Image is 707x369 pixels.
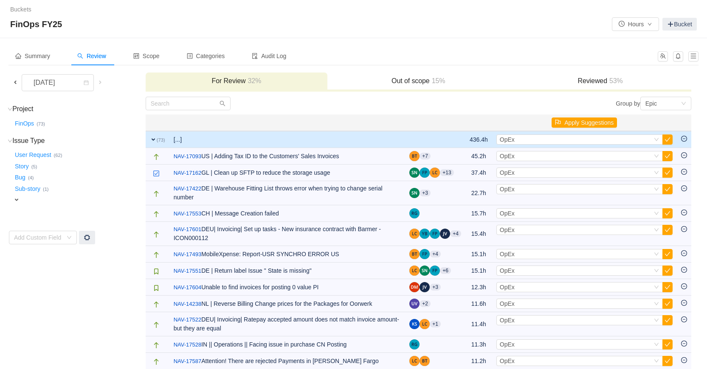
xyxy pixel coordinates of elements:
div: Add Custom Field [14,233,62,242]
td: 15.1h [465,246,492,263]
button: icon: check [662,249,673,259]
img: 10310 [153,154,160,160]
img: 10310 [153,342,160,349]
i: icon: down [654,318,659,324]
img: UV [409,299,420,309]
img: BT [409,249,420,259]
td: 37.4h [465,165,492,181]
td: 22.7h [465,181,492,205]
div: [DATE] [27,75,63,91]
img: FP [420,168,430,178]
span: OpEx [500,317,515,324]
i: icon: minus-circle [681,357,687,363]
td: DEU| Invoicing| Ratepay accepted amount does not match invoice amount- but they are equal [169,312,406,336]
span: OpEx [500,284,515,291]
td: 45.2h [465,148,492,165]
i: icon: minus-circle [681,169,687,175]
img: 10315 [153,268,160,275]
button: icon: check [662,299,673,309]
span: Review [77,53,106,59]
a: NAV-17604 [174,283,202,292]
img: RG [409,339,420,349]
span: OpEx [500,267,515,274]
button: icon: menu [688,51,699,61]
small: (62) [54,153,62,158]
span: OpEx [500,153,515,159]
span: Audit Log [252,53,286,59]
i: icon: search [220,101,225,106]
a: NAV-17162 [174,169,202,177]
a: NAV-17551 [174,267,202,275]
img: DM [409,282,420,292]
span: OpEx [500,186,515,193]
aui-badge: +13 [440,169,453,176]
img: 10310 [153,321,160,328]
img: 10310 [153,190,160,197]
i: icon: down [654,342,659,348]
button: Bug [13,171,28,184]
a: NAV-14238 [174,300,202,308]
i: icon: home [15,53,21,59]
i: icon: minus-circle [681,316,687,322]
a: NAV-17522 [174,316,202,324]
span: Categories [187,53,225,59]
img: 10310 [153,252,160,258]
img: FP [420,249,430,259]
i: icon: minus-circle [681,341,687,347]
button: icon: bell [673,51,683,61]
img: YB [420,229,430,239]
img: LC [409,229,420,239]
i: icon: audit [252,53,258,59]
a: NAV-17601 [174,225,202,234]
img: KS [409,319,420,329]
h3: Reviewed [513,77,687,85]
img: FP [430,266,440,276]
div: Group by [418,97,691,110]
td: CH | Message Creation failed [169,205,406,222]
td: DEU| Invoicing| Set up tasks - New insurance contract with Barmer - ICON000112 [169,222,406,246]
span: OpEx [500,210,515,217]
td: 11.4h [465,312,492,336]
td: 11.3h [465,336,492,353]
button: icon: check [662,184,673,194]
button: FinOps [13,117,37,130]
img: 10318 [153,170,160,177]
span: Scope [133,53,160,59]
button: icon: clock-circleHoursicon: down [612,17,659,31]
small: (4) [28,175,34,180]
img: LC [430,168,440,178]
i: icon: minus-circle [681,185,687,191]
button: icon: check [662,266,673,276]
aui-badge: +3 [420,190,431,196]
h3: Project [13,105,145,113]
img: JV [420,282,430,292]
button: icon: flagApply Suggestions [552,117,617,128]
i: icon: control [133,53,139,59]
a: Bucket [662,18,697,31]
img: SN [409,168,420,178]
small: (73) [157,137,165,143]
div: Epic [645,97,657,110]
i: icon: down [8,107,12,112]
td: NL | Reverse Billing Change prices for the Packages for Oorwerk [169,296,406,312]
h3: Issue Type [13,137,145,145]
img: FP [430,229,440,239]
span: OpEx [500,169,515,176]
img: 10310 [153,358,160,365]
td: Unable to find invoices for posting 0 value PI [169,279,406,296]
img: 10310 [153,231,160,238]
td: DE | Warehouse Fitting List throws error when trying to change serial number [169,181,406,205]
h3: For Review [150,77,323,85]
i: icon: minus-circle [681,152,687,158]
button: User Request [13,148,54,162]
img: LC [420,319,430,329]
i: icon: down [654,211,659,217]
span: OpEx [500,136,515,143]
td: GL | Clean up SFTP to reduce the storage usage [169,165,406,181]
small: (73) [37,121,45,126]
td: MobileXpense: Report-USR SYNCHRO ERROR US [169,246,406,263]
aui-badge: +3 [430,284,441,291]
i: icon: minus-circle [681,210,687,215]
img: 10310 [153,301,160,308]
td: IN || Operations || Facing issue in purchase CN Posting [169,336,406,353]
